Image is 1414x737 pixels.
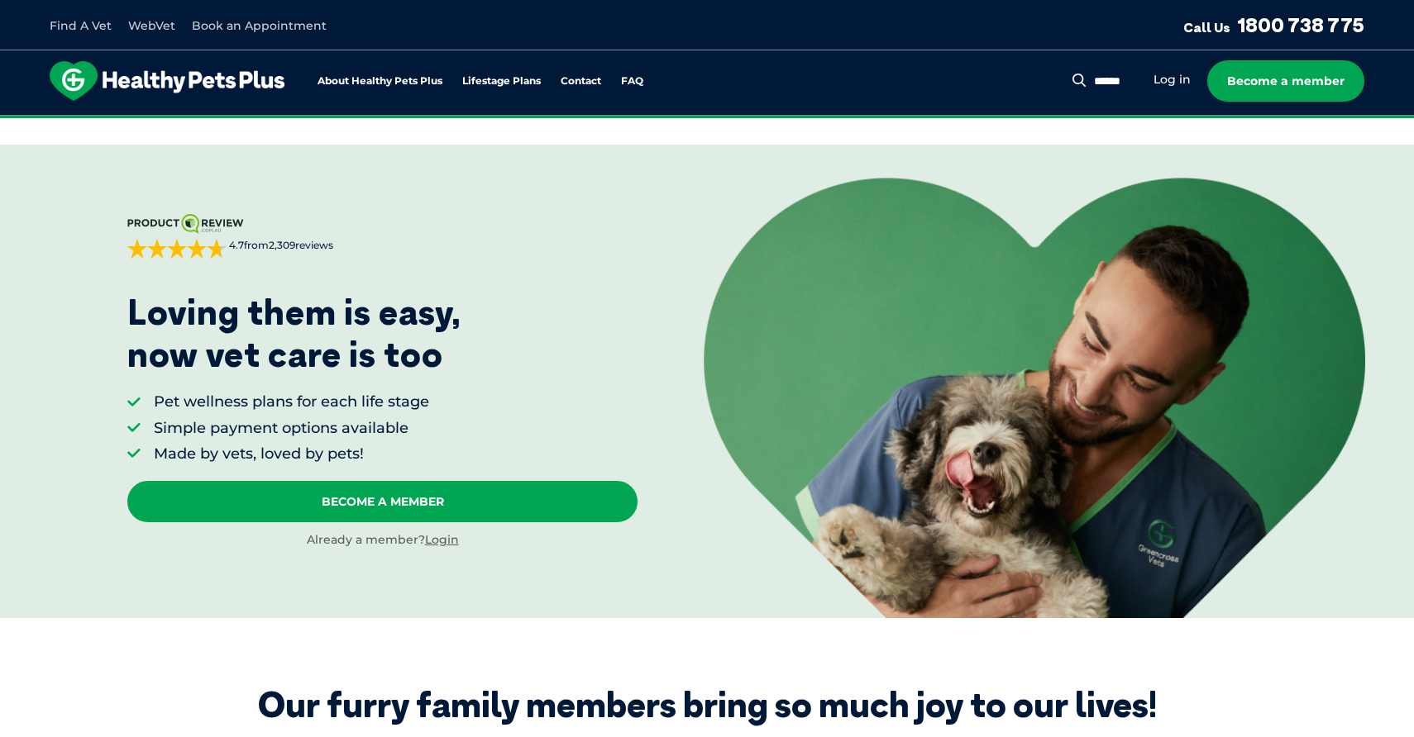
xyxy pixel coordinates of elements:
[127,292,461,375] p: Loving them is easy, now vet care is too
[269,239,333,251] span: 2,309 reviews
[704,178,1365,617] img: <p>Loving them is easy, <br /> now vet care is too</p>
[127,481,638,522] a: Become A Member
[229,239,244,251] strong: 4.7
[127,239,227,259] div: 4.7 out of 5 stars
[154,392,429,412] li: Pet wellness plans for each life stage
[227,239,333,253] span: from
[154,444,429,464] li: Made by vets, loved by pets!
[127,214,638,259] a: 4.7from2,309reviews
[154,418,429,439] li: Simple payment options available
[258,684,1157,725] div: Our furry family members bring so much joy to our lives!
[425,532,459,547] a: Login
[127,532,638,549] div: Already a member?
